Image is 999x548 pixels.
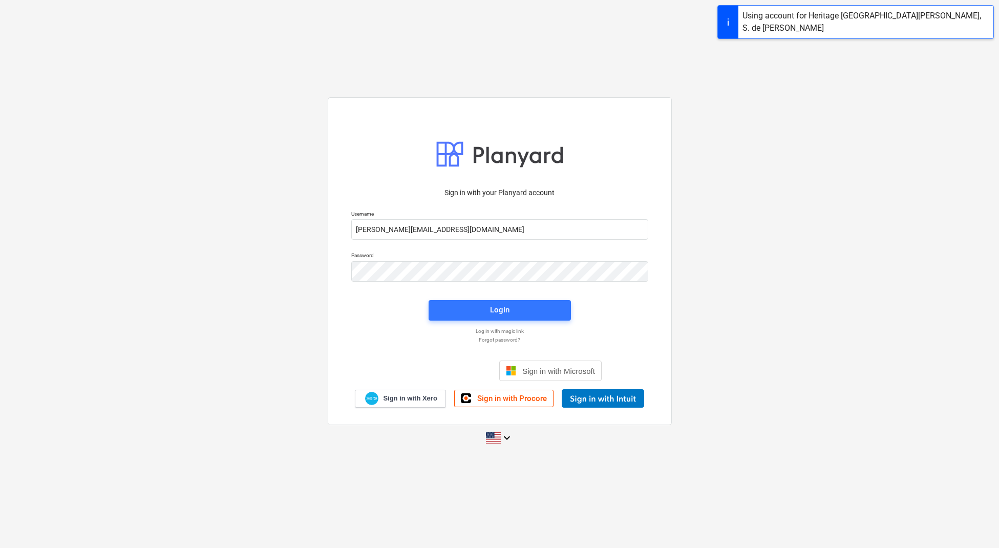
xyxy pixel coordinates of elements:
a: Forgot password? [346,336,653,343]
iframe: Sign in with Google Button [392,360,496,382]
span: Sign in with Microsoft [522,367,595,375]
span: Sign in with Procore [477,394,547,403]
i: keyboard_arrow_down [501,432,513,444]
input: Username [351,219,648,240]
div: Using account for Heritage [GEOGRAPHIC_DATA][PERSON_NAME], S. de [PERSON_NAME] [742,10,989,34]
div: Login [490,303,509,317]
img: Microsoft logo [506,366,516,376]
p: Password [351,252,648,261]
button: Login [429,300,571,321]
p: Sign in with your Planyard account [351,187,648,198]
p: Username [351,210,648,219]
span: Sign in with Xero [383,394,437,403]
img: Xero logo [365,392,378,406]
a: Log in with magic link [346,328,653,334]
a: Sign in with Procore [454,390,554,407]
a: Sign in with Xero [355,390,446,408]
